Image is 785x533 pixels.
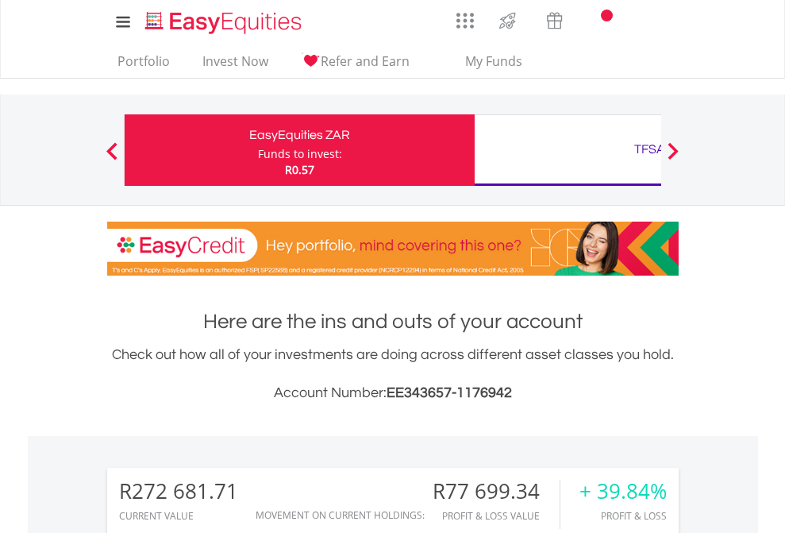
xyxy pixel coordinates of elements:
span: R0.57 [285,162,314,177]
div: EasyEquities ZAR [134,124,465,146]
a: Notifications [578,4,618,36]
a: Refer and Earn [294,53,416,78]
div: R272 681.71 [119,480,238,503]
div: R77 699.34 [433,480,560,503]
h3: Account Number: [107,382,679,404]
div: Check out how all of your investments are doing across different asset classes you hold. [107,344,679,404]
a: Invest Now [196,53,275,78]
img: EasyCredit Promotion Banner [107,222,679,276]
a: My Profile [659,4,699,39]
div: CURRENT VALUE [119,511,238,521]
img: vouchers-v2.svg [541,8,568,33]
button: Previous [96,150,128,166]
a: FAQ's and Support [618,4,659,36]
a: Portfolio [111,53,176,78]
span: Refer and Earn [321,52,410,70]
div: Profit & Loss [579,511,667,521]
a: Vouchers [531,4,578,33]
span: My Funds [442,51,546,71]
div: Funds to invest: [258,146,342,162]
a: Home page [139,4,308,36]
span: EE343657-1176942 [387,385,512,400]
a: AppsGrid [446,4,484,29]
div: Profit & Loss Value [433,511,560,521]
button: Next [657,150,689,166]
div: Movement on Current Holdings: [256,510,425,520]
h1: Here are the ins and outs of your account [107,307,679,336]
img: EasyEquities_Logo.png [142,10,308,36]
div: + 39.84% [579,480,667,503]
img: grid-menu-icon.svg [456,12,474,29]
img: thrive-v2.svg [494,8,521,33]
